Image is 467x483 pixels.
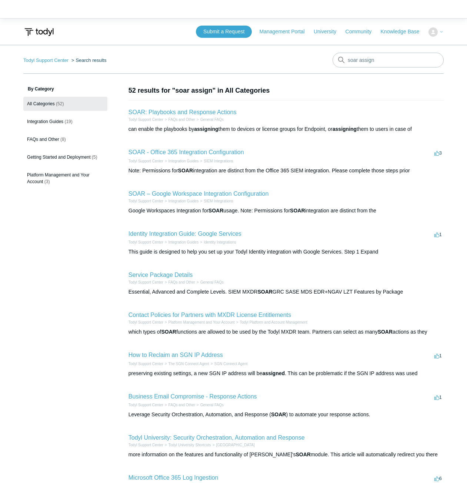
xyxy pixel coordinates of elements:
a: SIEM Integrations [204,199,233,203]
a: General FAQs [200,118,224,122]
span: All Categories [27,101,55,106]
h1: 52 results for "soar assign" in All Categories [129,86,444,96]
li: Integration Guides [163,239,199,245]
span: 1 [434,394,442,400]
li: Todyl University [211,442,255,448]
a: Microsoft Office 365 Log Ingestion [129,474,219,481]
a: FAQs and Other (8) [23,132,107,146]
li: Todyl Support Center [129,239,163,245]
li: Todyl Platform and Account Management [235,320,307,325]
div: Essential, Advanced and Complete Levels. SIEM MXDR GRC SASE MDS EDR+NGAV LZT Features by Package [129,288,444,296]
a: All Categories (52) [23,97,107,111]
a: General FAQs [200,280,224,284]
div: Leverage Security Orchestration, Automation, and Response ( ) to automate your response actions. [129,411,444,419]
span: 1 [434,232,442,237]
div: can enable the playbooks by them to devices or license groups for Endpoint, or them to users in c... [129,125,444,133]
a: Platform Management and Your Account (3) [23,168,107,189]
li: Todyl Support Center [129,442,163,448]
a: Service Package Details [129,272,193,278]
a: Identity Integration Guide: Google Services [129,231,241,237]
li: Search results [70,57,107,63]
li: General FAQs [195,279,224,285]
a: Todyl Support Center [129,320,163,324]
a: How to Reclaim an SGN IP Address [129,352,223,358]
em: SOAR [178,168,193,173]
a: Community [346,28,379,36]
a: Todyl Support Center [129,403,163,407]
a: Integration Guides [169,199,199,203]
a: Todyl Platform and Account Management [240,320,307,324]
a: Platform Management and Your Account [169,320,235,324]
a: The SGN Connect Agent [169,362,209,366]
a: Integration Guides [169,159,199,163]
a: Integration Guides [169,240,199,244]
em: assigning [333,126,357,132]
li: SIEM Integrations [199,158,233,164]
li: The SGN Connect Agent [163,361,209,367]
span: (52) [56,101,64,106]
li: Todyl Support Center [129,198,163,204]
em: SOAR [257,289,272,295]
li: FAQs and Other [163,117,195,122]
a: Todyl Support Center [23,57,69,63]
span: (3) [44,179,50,184]
a: Todyl University Shortcuts [169,443,211,447]
a: SOAR – Google Workspace Integration Configuration [129,191,269,197]
a: SOAR - Office 365 Integration Configuration [129,149,244,155]
a: FAQs and Other [169,118,195,122]
span: Platform Management and Your Account [27,172,90,184]
em: SOAR [271,411,286,417]
li: SIEM Integrations [199,198,233,204]
a: Management Portal [260,28,312,36]
a: Identity Integrations [204,240,236,244]
li: Todyl Support Center [23,57,70,63]
li: FAQs and Other [163,402,195,408]
h3: By Category [23,86,107,92]
em: SOAR [378,329,393,335]
div: more information on the features and functionality of [PERSON_NAME]'s module. This article will a... [129,451,444,459]
span: FAQs and Other [27,137,59,142]
a: Todyl Support Center [129,159,163,163]
a: University [314,28,344,36]
a: General FAQs [200,403,224,407]
a: Todyl Support Center [129,199,163,203]
div: preserving existing settings, a new SGN IP address will be . This can be problematic if the SGN I... [129,370,444,377]
a: Integration Guides (19) [23,115,107,129]
div: Note: Permissions for integration are distinct from the Office 365 SIEM integration. Please compl... [129,167,444,175]
span: 6 [434,476,442,481]
li: Todyl Support Center [129,361,163,367]
li: Todyl Support Center [129,279,163,285]
em: assigned [262,370,285,376]
li: Todyl Support Center [129,320,163,325]
li: Integration Guides [163,158,199,164]
li: Todyl University Shortcuts [163,442,211,448]
li: FAQs and Other [163,279,195,285]
a: Todyl Support Center [129,443,163,447]
span: (5) [92,155,97,160]
div: This guide is designed to help you set up your Todyl Identity integration with Google Services. S... [129,248,444,256]
em: SOAR [296,451,310,457]
a: FAQs and Other [169,403,195,407]
li: Platform Management and Your Account [163,320,235,325]
a: FAQs and Other [169,280,195,284]
a: Knowledge Base [381,28,427,36]
em: SOAR [290,208,305,214]
li: Identity Integrations [199,239,236,245]
li: SGN Connect Agent [209,361,248,367]
div: Google Workspaces Integration for usage. Note: Permissions for integration are distinct from the [129,207,444,215]
a: Todyl University: Security Orchestration, Automation and Response [129,434,305,441]
span: 1 [434,353,442,358]
a: Todyl Support Center [129,362,163,366]
a: Contact Policies for Partners with MXDR License Entitlements [129,312,291,318]
input: Search [333,53,444,67]
span: (8) [60,137,66,142]
li: Integration Guides [163,198,199,204]
li: General FAQs [195,117,224,122]
li: Todyl Support Center [129,117,163,122]
em: SOAR [209,208,223,214]
span: 3 [434,150,442,156]
a: Submit a Request [196,26,252,38]
a: SGN Connect Agent [214,362,248,366]
a: SIEM Integrations [204,159,233,163]
div: which types of functions are allowed to be used by the Todyl MXDR team. Partners can select as ma... [129,328,444,336]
